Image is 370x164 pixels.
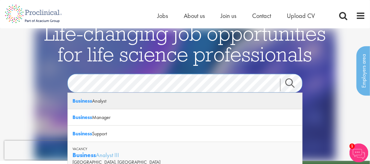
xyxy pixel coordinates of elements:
[68,93,302,109] div: Analyst
[72,114,92,121] strong: Business
[350,144,368,162] img: Chatbot
[280,78,307,91] a: Job search submit button
[184,12,205,20] a: About us
[68,126,302,142] div: Support
[252,12,271,20] a: Contact
[221,12,236,20] a: Join us
[72,130,92,137] strong: Business
[68,109,302,126] div: Manager
[72,98,92,104] strong: Business
[287,12,315,20] a: Upload CV
[4,141,85,160] iframe: reCAPTCHA
[72,151,96,159] strong: Business
[157,12,168,20] a: Jobs
[44,20,326,66] span: Life-changing job opportunities for life science professionals
[72,147,298,151] div: Vacancy
[350,144,355,149] span: 1
[72,151,298,159] div: Analyst III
